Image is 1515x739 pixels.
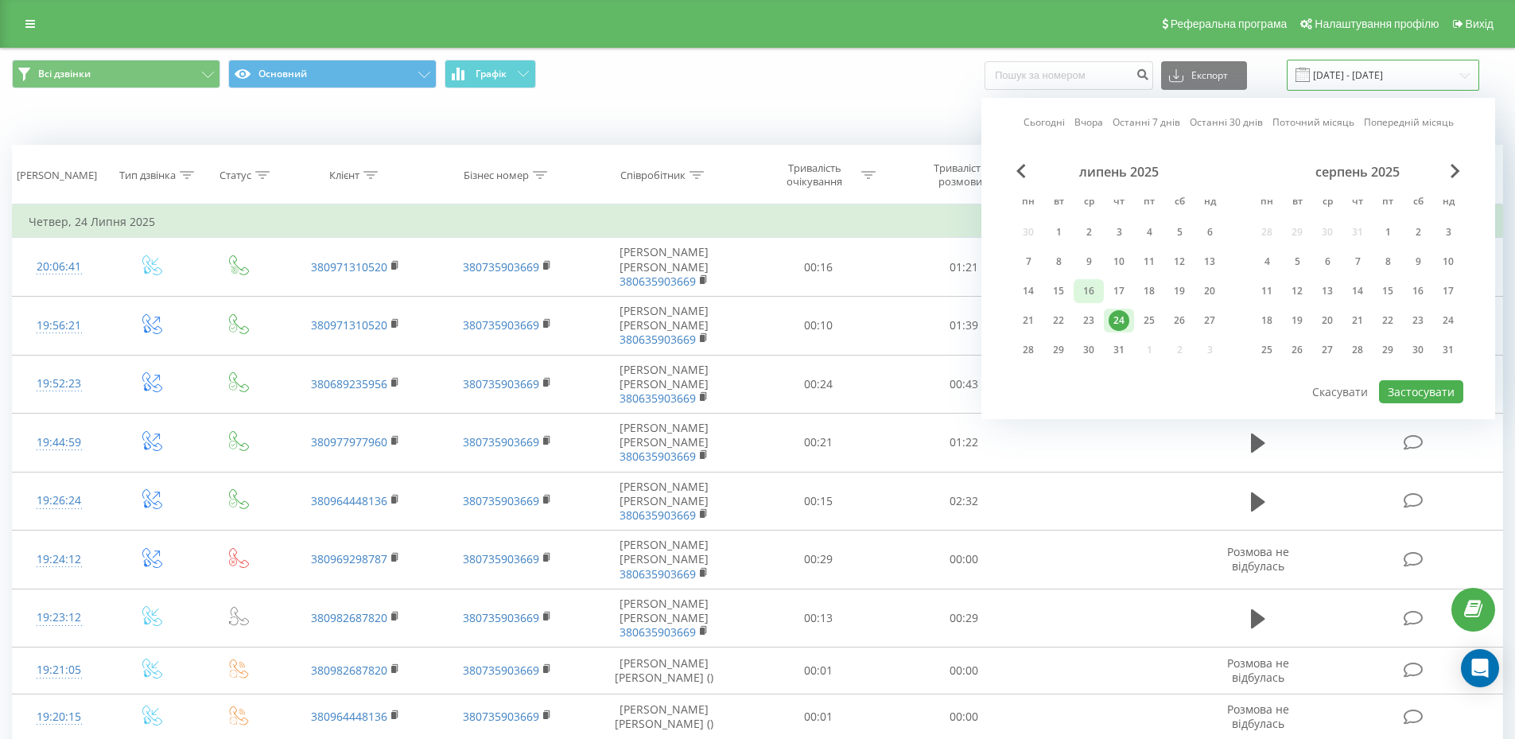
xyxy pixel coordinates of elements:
div: чт 3 лип 2025 р. [1104,220,1134,244]
div: сб 16 серп 2025 р. [1403,279,1433,303]
div: пт 1 серп 2025 р. [1373,220,1403,244]
button: Графік [445,60,536,88]
div: 11 [1257,281,1277,301]
td: 00:15 [746,472,892,531]
div: 8 [1048,251,1069,272]
a: Сьогодні [1024,115,1065,130]
div: вт 22 лип 2025 р. [1043,309,1074,333]
div: 25 [1139,310,1160,331]
div: 11 [1139,251,1160,272]
abbr: субота [1167,191,1191,215]
td: 02:32 [892,472,1037,531]
abbr: неділя [1198,191,1222,215]
div: пт 15 серп 2025 р. [1373,279,1403,303]
div: 3 [1438,222,1459,243]
a: 380635903669 [620,624,696,640]
td: 00:24 [746,355,892,414]
div: 18 [1257,310,1277,331]
td: 00:16 [746,238,892,297]
div: нд 20 лип 2025 р. [1195,279,1225,303]
div: 7 [1347,251,1368,272]
a: 380735903669 [463,376,539,391]
div: вт 26 серп 2025 р. [1282,338,1312,362]
td: 00:29 [746,531,892,589]
div: пн 11 серп 2025 р. [1252,279,1282,303]
abbr: середа [1077,191,1101,215]
div: 16 [1408,281,1428,301]
div: вт 1 лип 2025 р. [1043,220,1074,244]
div: 14 [1347,281,1368,301]
div: чт 31 лип 2025 р. [1104,338,1134,362]
div: Тип дзвінка [119,169,176,182]
div: 31 [1438,340,1459,360]
a: Останні 30 днів [1190,115,1263,130]
div: 19:23:12 [29,602,90,633]
td: 01:21 [892,238,1037,297]
div: ср 9 лип 2025 р. [1074,250,1104,274]
div: Співробітник [620,169,686,182]
abbr: понеділок [1255,191,1279,215]
span: Розмова не відбулась [1227,702,1289,731]
td: [PERSON_NAME] [PERSON_NAME] [583,414,746,473]
div: 18 [1139,281,1160,301]
a: Вчора [1074,115,1103,130]
div: ср 16 лип 2025 р. [1074,279,1104,303]
a: 380982687820 [311,663,387,678]
div: ср 6 серп 2025 р. [1312,250,1342,274]
a: 380635903669 [620,391,696,406]
a: 380635903669 [620,566,696,581]
td: 00:00 [892,648,1037,694]
div: нд 31 серп 2025 р. [1433,338,1463,362]
div: 6 [1199,222,1220,243]
div: ср 20 серп 2025 р. [1312,309,1342,333]
div: пт 25 лип 2025 р. [1134,309,1164,333]
td: [PERSON_NAME] [PERSON_NAME] [583,296,746,355]
span: Графік [476,68,507,80]
div: 5 [1169,222,1190,243]
div: вт 8 лип 2025 р. [1043,250,1074,274]
abbr: вівторок [1047,191,1070,215]
div: 25 [1257,340,1277,360]
abbr: четвер [1107,191,1131,215]
abbr: четвер [1346,191,1369,215]
div: 19 [1287,310,1307,331]
div: сб 12 лип 2025 р. [1164,250,1195,274]
div: 16 [1078,281,1099,301]
div: чт 21 серп 2025 р. [1342,309,1373,333]
div: 23 [1078,310,1099,331]
a: 380635903669 [620,332,696,347]
div: нд 6 лип 2025 р. [1195,220,1225,244]
abbr: понеділок [1016,191,1040,215]
div: 28 [1347,340,1368,360]
abbr: п’ятниця [1137,191,1161,215]
a: 380735903669 [463,259,539,274]
div: нд 24 серп 2025 р. [1433,309,1463,333]
div: ср 23 лип 2025 р. [1074,309,1104,333]
div: 30 [1408,340,1428,360]
div: 26 [1287,340,1307,360]
div: серпень 2025 [1252,164,1463,180]
div: ср 27 серп 2025 р. [1312,338,1342,362]
input: Пошук за номером [985,61,1153,90]
a: 380971310520 [311,317,387,333]
a: Останні 7 днів [1113,115,1180,130]
div: пт 18 лип 2025 р. [1134,279,1164,303]
span: Previous Month [1016,164,1026,178]
button: Застосувати [1379,380,1463,403]
div: 21 [1018,310,1039,331]
div: пн 28 лип 2025 р. [1013,338,1043,362]
td: 01:22 [892,414,1037,473]
div: вт 29 лип 2025 р. [1043,338,1074,362]
div: пт 22 серп 2025 р. [1373,309,1403,333]
div: 2 [1408,222,1428,243]
span: Розмова не відбулась [1227,655,1289,685]
div: пн 14 лип 2025 р. [1013,279,1043,303]
abbr: неділя [1436,191,1460,215]
div: 19:56:21 [29,310,90,341]
div: 12 [1287,281,1307,301]
td: [PERSON_NAME] [PERSON_NAME] [583,589,746,648]
div: 1 [1377,222,1398,243]
a: 380735903669 [463,663,539,678]
div: 24 [1438,310,1459,331]
div: 17 [1438,281,1459,301]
